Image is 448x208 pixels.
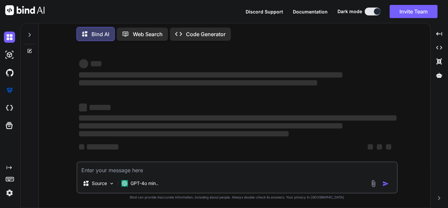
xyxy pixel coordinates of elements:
[79,72,342,78] span: ‌
[246,8,283,15] button: Discord Support
[186,30,226,38] p: Code Generator
[76,195,398,200] p: Bind can provide inaccurate information, including about people. Always double-check its answers....
[370,180,377,187] img: attachment
[79,59,88,68] span: ‌
[4,103,15,114] img: cloudideIcon
[5,5,45,15] img: Bind AI
[4,49,15,60] img: darkAi-studio
[79,123,342,128] span: ‌
[337,8,362,15] span: Dark mode
[79,80,317,85] span: ‌
[293,9,328,14] span: Documentation
[386,144,391,150] span: ‌
[390,5,438,18] button: Invite Team
[246,9,283,14] span: Discord Support
[91,61,101,66] span: ‌
[109,181,114,186] img: Pick Models
[382,180,389,187] img: icon
[133,30,163,38] p: Web Search
[92,180,107,187] p: Source
[90,105,111,110] span: ‌
[79,104,87,111] span: ‌
[4,85,15,96] img: premium
[121,180,128,187] img: GPT-4o mini
[4,67,15,78] img: githubDark
[368,144,373,150] span: ‌
[79,144,84,150] span: ‌
[4,187,15,198] img: settings
[377,144,382,150] span: ‌
[79,131,289,136] span: ‌
[4,32,15,43] img: darkChat
[79,115,397,121] span: ‌
[131,180,158,187] p: GPT-4o min..
[293,8,328,15] button: Documentation
[87,144,118,150] span: ‌
[92,30,109,38] p: Bind AI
